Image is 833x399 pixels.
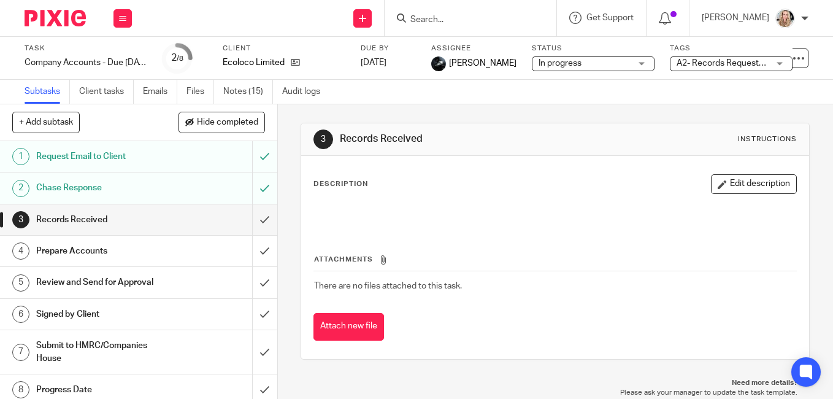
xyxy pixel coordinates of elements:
a: Notes (15) [223,80,273,104]
p: Ecoloco Limited [223,56,285,69]
h1: Chase Response [36,179,172,197]
div: 7 [12,344,29,361]
h1: Prepare Accounts [36,242,172,260]
span: There are no files attached to this task. [314,282,462,290]
a: Audit logs [282,80,329,104]
p: [PERSON_NAME] [702,12,769,24]
div: 2 [171,51,183,65]
label: Due by [361,44,416,53]
span: In progress [539,59,582,68]
div: 4 [12,242,29,260]
div: Company Accounts - Due [DATE] Onwards [25,56,147,69]
span: A2- Records Requested + 2 [677,59,782,68]
a: Emails [143,80,177,104]
label: Status [532,44,654,53]
a: Files [186,80,214,104]
button: Edit description [711,174,797,194]
span: [PERSON_NAME] [449,57,516,69]
span: Get Support [586,14,634,22]
button: + Add subtask [12,112,80,133]
a: Client tasks [79,80,134,104]
label: Tags [670,44,793,53]
p: Description [313,179,368,189]
span: [DATE] [361,58,386,67]
h1: Signed by Client [36,305,172,323]
div: 5 [12,274,29,292]
div: 3 [12,211,29,228]
a: Subtasks [25,80,70,104]
span: Attachments [314,256,373,263]
img: headshoot%202.jpg [775,9,795,28]
label: Task [25,44,147,53]
h1: Progress Date [36,381,172,399]
h1: Review and Send for Approval [36,273,172,292]
button: Attach new file [313,313,384,341]
label: Assignee [431,44,516,53]
div: Instructions [738,134,797,144]
h1: Request Email to Client [36,147,172,166]
img: Pixie [25,10,86,26]
span: Hide completed [197,118,258,128]
h1: Records Received [36,211,172,229]
img: 1000002122.jpg [431,56,446,71]
h1: Records Received [340,133,582,145]
input: Search [409,15,520,26]
div: 8 [12,381,29,398]
p: Need more details? [313,378,797,388]
button: Hide completed [178,112,265,133]
div: 2 [12,180,29,197]
p: Please ask your manager to update the task template. [313,388,797,398]
small: /8 [177,55,183,62]
h1: Submit to HMRC/Companies House [36,336,172,368]
div: Company Accounts - Due 1st May 2023 Onwards [25,56,147,69]
div: 1 [12,148,29,165]
div: 6 [12,306,29,323]
div: 3 [313,130,333,149]
label: Client [223,44,345,53]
